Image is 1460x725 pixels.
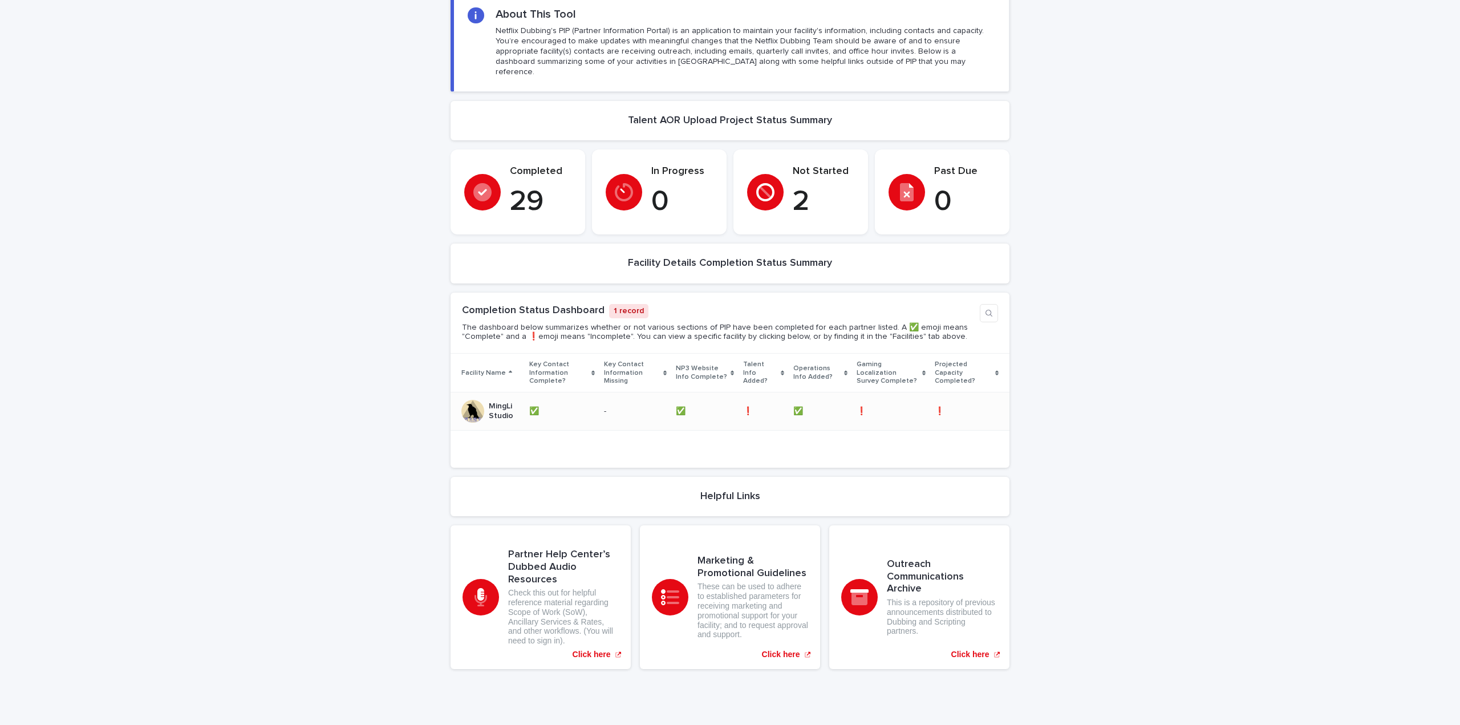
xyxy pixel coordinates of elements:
[793,362,841,383] p: Operations Info Added?
[496,26,995,78] p: Netflix Dubbing's PIP (Partner Information Portal) is an application to maintain your facility's ...
[496,7,576,21] h2: About This Tool
[451,525,631,669] a: Click here
[697,555,808,580] h3: Marketing & Promotional Guidelines
[508,549,619,586] h3: Partner Help Center’s Dubbed Audio Resources
[762,650,800,659] p: Click here
[640,525,820,669] a: Click here
[462,305,605,315] a: Completion Status Dashboard
[462,323,975,342] p: The dashboard below summarizes whether or not various sections of PIP have been completed for eac...
[743,404,755,416] p: ❗️
[489,402,520,421] p: MingLi Studio
[510,165,571,178] p: Completed
[508,588,619,646] p: Check this out for helpful reference material regarding Scope of Work (SoW), Ancillary Services &...
[676,362,728,383] p: NP3 Website Info Complete?
[793,165,854,178] p: Not Started
[951,650,989,659] p: Click here
[529,358,589,387] p: Key Contact Information Complete?
[700,491,760,503] h2: Helpful Links
[609,304,648,318] p: 1 record
[934,185,996,219] p: 0
[628,115,832,127] h2: Talent AOR Upload Project Status Summary
[697,582,808,639] p: These can be used to adhere to established parameters for receiving marketing and promotional sup...
[604,358,660,387] p: Key Contact Information Missing
[935,358,992,387] p: Projected Capacity Completed?
[529,404,541,416] p: ✅
[887,598,997,636] p: This is a repository of previous announcements distributed to Dubbing and Scripting partners.
[676,404,688,416] p: ✅
[934,165,996,178] p: Past Due
[887,558,997,596] h3: Outreach Communications Archive
[573,650,611,659] p: Click here
[461,367,506,379] p: Facility Name
[510,185,571,219] p: 29
[935,404,947,416] p: ❗️
[651,165,713,178] p: In Progress
[743,358,777,387] p: Talent Info Added?
[793,404,805,416] p: ✅
[793,185,854,219] p: 2
[857,358,919,387] p: Gaming Localization Survey Complete?
[651,185,713,219] p: 0
[604,407,667,416] p: -
[628,257,832,270] h2: Facility Details Completion Status Summary
[451,392,1009,431] tr: MingLi Studio✅✅ -✅✅ ❗️❗️ ✅✅ ❗️❗️ ❗️❗️
[829,525,1009,669] a: Click here
[857,404,869,416] p: ❗️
